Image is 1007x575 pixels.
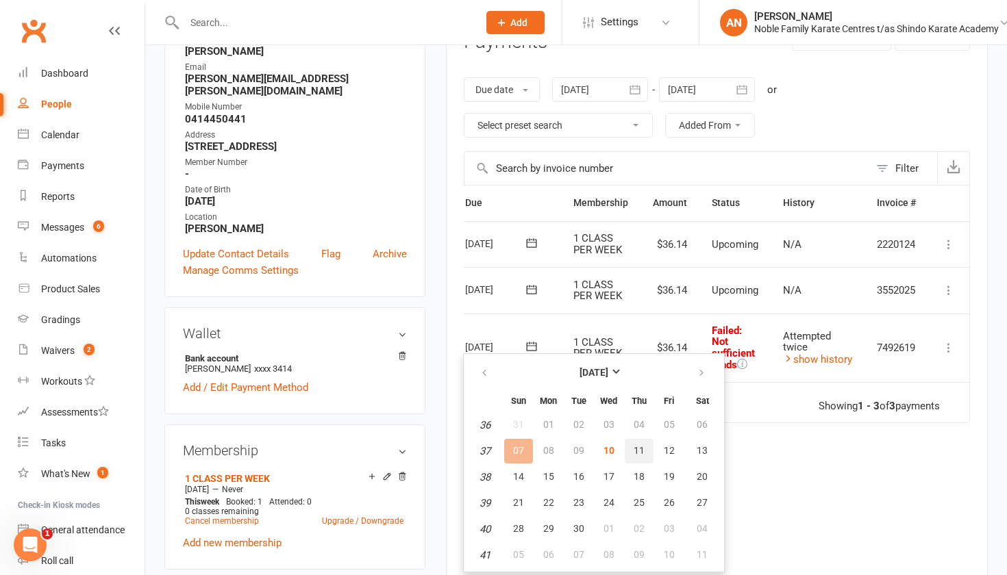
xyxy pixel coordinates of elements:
[480,549,490,561] em: 41
[655,491,684,515] button: 26
[534,465,563,489] button: 15
[664,471,675,482] span: 19
[18,459,145,489] a: What's New1
[697,549,708,560] span: 11
[41,314,80,325] div: Gradings
[18,515,145,546] a: General attendance kiosk mode
[665,113,755,138] button: Added From
[93,220,104,232] span: 6
[697,471,708,482] span: 20
[564,517,593,541] button: 30
[183,246,289,262] a: Update Contact Details
[595,517,623,541] button: 01
[183,351,407,376] li: [PERSON_NAME]
[634,471,645,482] span: 18
[699,186,771,220] th: Status
[185,516,259,526] a: Cancel membership
[97,467,108,478] span: 1
[480,497,490,509] em: 39
[185,183,407,196] div: Date of Birth
[465,233,528,254] div: [DATE]
[464,77,540,102] button: Due date
[511,396,526,406] small: Sunday
[18,243,145,274] a: Automations
[480,471,490,483] em: 38
[573,523,584,534] span: 30
[604,549,614,560] span: 08
[185,507,259,516] span: 0 classes remaining
[18,274,145,305] a: Product Sales
[465,279,528,300] div: [DATE]
[712,238,758,251] span: Upcoming
[185,156,407,169] div: Member Number
[41,468,90,479] div: What's New
[183,379,308,396] a: Add / Edit Payment Method
[84,344,95,355] span: 2
[185,485,209,494] span: [DATE]
[641,314,699,382] td: $36.14
[625,543,654,567] button: 09
[685,439,720,463] button: 13
[222,485,243,494] span: Never
[41,524,125,535] div: General attendance
[183,326,407,341] h3: Wallet
[712,324,755,372] span: : Not sufficient funds
[600,396,617,406] small: Wednesday
[573,232,622,256] span: 1 CLASS PER WEEK
[573,549,584,560] span: 07
[858,400,880,412] strong: 1 - 3
[564,491,593,515] button: 23
[783,353,852,366] a: show history
[580,367,608,378] strong: [DATE]
[18,89,145,120] a: People
[185,497,201,507] span: This
[625,491,654,515] button: 25
[41,129,79,140] div: Calendar
[595,439,623,463] button: 10
[634,523,645,534] span: 02
[543,471,554,482] span: 15
[685,491,720,515] button: 27
[604,471,614,482] span: 17
[543,497,554,508] span: 22
[41,191,75,202] div: Reports
[767,81,777,98] div: or
[464,152,869,185] input: Search by invoice number
[696,396,709,406] small: Saturday
[185,168,407,180] strong: -
[697,497,708,508] span: 27
[41,376,82,387] div: Workouts
[41,99,72,110] div: People
[712,284,758,296] span: Upcoming
[18,397,145,428] a: Assessments
[664,523,675,534] span: 03
[754,23,999,35] div: Noble Family Karate Centres t/as Shindo Karate Academy
[655,465,684,489] button: 19
[453,186,561,220] th: Due
[185,211,407,224] div: Location
[486,11,545,34] button: Add
[604,497,614,508] span: 24
[664,445,675,456] span: 12
[185,113,407,125] strong: 0414450441
[632,396,647,406] small: Thursday
[634,445,645,456] span: 11
[41,345,75,356] div: Waivers
[185,45,407,57] strong: [PERSON_NAME]
[634,549,645,560] span: 09
[783,284,801,296] span: N/A
[18,335,145,366] a: Waivers 2
[865,221,928,268] td: 2220124
[185,140,407,153] strong: [STREET_ADDRESS]
[712,324,755,372] span: Failed
[16,14,51,48] a: Clubworx
[595,491,623,515] button: 24
[18,366,145,397] a: Workouts
[685,543,720,567] button: 11
[641,221,699,268] td: $36.14
[573,279,622,303] span: 1 CLASS PER WEEK
[14,528,47,561] iframe: Intercom live chat
[641,186,699,220] th: Amount
[754,10,999,23] div: [PERSON_NAME]
[543,549,554,560] span: 06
